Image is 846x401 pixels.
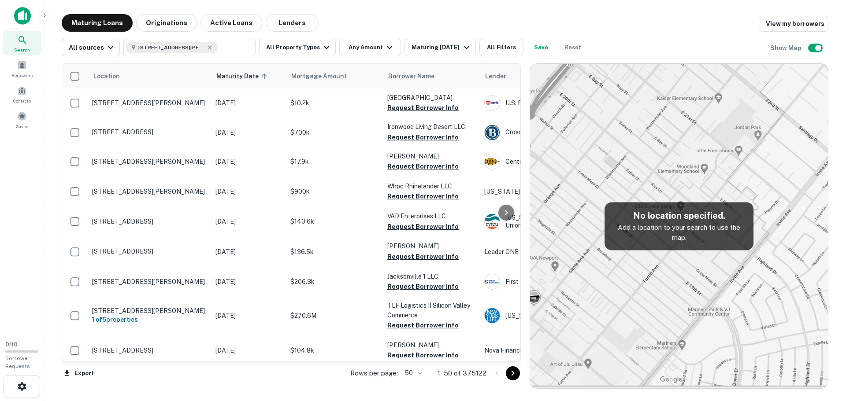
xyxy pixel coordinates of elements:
[485,125,500,140] img: picture
[290,346,378,355] p: $104.8k
[387,320,459,331] button: Request Borrower Info
[290,98,378,108] p: $10.2k
[387,241,475,251] p: [PERSON_NAME]
[484,308,616,324] div: [US_STATE] Life Insurance Company
[92,247,207,255] p: [STREET_ADDRESS]
[612,222,746,243] p: Add a location to your search to use the map.
[485,274,500,289] img: picture
[62,39,120,56] button: All sources
[559,39,587,56] button: Reset
[387,281,459,292] button: Request Borrower Info
[92,346,207,354] p: [STREET_ADDRESS]
[412,42,471,53] div: Maturing [DATE]
[485,308,500,323] img: picture
[3,108,41,132] a: Saved
[3,57,41,81] a: Borrowers
[211,64,286,88] th: Maturity Date
[759,16,828,32] a: View my borrowers
[215,346,282,355] p: [DATE]
[92,315,207,324] h6: 1 of 5 properties
[266,14,319,32] button: Lenders
[387,132,459,143] button: Request Borrower Info
[290,187,378,196] p: $900k
[290,157,378,166] p: $17.9k
[485,214,500,229] img: picture
[484,247,616,257] p: Leader ONE Financial Corp
[11,72,33,79] span: Borrowers
[387,340,475,350] p: [PERSON_NAME]
[215,247,282,257] p: [DATE]
[286,64,383,88] th: Mortgage Amount
[215,128,282,137] p: [DATE]
[484,187,616,196] p: [US_STATE] Housing Presevation Corp
[92,278,207,286] p: [STREET_ADDRESS][PERSON_NAME]
[387,103,459,113] button: Request Borrower Info
[216,71,270,81] span: Maturity Date
[350,368,398,379] p: Rows per page:
[92,99,207,107] p: [STREET_ADDRESS][PERSON_NAME]
[92,217,207,225] p: [STREET_ADDRESS]
[401,367,423,379] div: 50
[387,181,475,191] p: Whpc Rhinelander LLC
[387,93,475,103] p: [GEOGRAPHIC_DATA]
[387,151,475,161] p: [PERSON_NAME]
[62,14,133,32] button: Maturing Loans
[62,367,96,380] button: Export
[438,368,486,379] p: 1–50 of 375122
[480,64,621,88] th: Lender
[802,331,846,373] iframe: Chat Widget
[387,211,475,221] p: VAD Enterprises LLC
[404,39,475,56] button: Maturing [DATE]
[612,209,746,222] h5: No location specified.
[14,7,31,25] img: capitalize-icon.png
[215,277,282,287] p: [DATE]
[3,31,41,55] a: Search
[3,82,41,106] a: Contacts
[387,251,459,262] button: Request Borrower Info
[215,217,282,226] p: [DATE]
[387,301,475,320] p: TLF Logistics II Silicon Valley Commerce
[92,307,207,315] p: [STREET_ADDRESS][PERSON_NAME]
[485,96,500,110] img: picture
[290,311,378,320] p: $270.6M
[5,341,18,348] span: 0 / 10
[290,247,378,257] p: $136.5k
[770,43,803,53] h6: Show Map
[16,123,29,130] span: Saved
[387,191,459,202] button: Request Borrower Info
[138,44,204,52] span: [STREET_ADDRESS][PERSON_NAME]
[479,39,523,56] button: All Filters
[387,161,459,172] button: Request Borrower Info
[290,128,378,137] p: $700k
[388,71,434,81] span: Borrower Name
[200,14,262,32] button: Active Loans
[339,39,401,56] button: Any Amount
[93,71,120,81] span: Location
[506,366,520,380] button: Go to next page
[527,39,555,56] button: Save your search to get updates of matches that match your search criteria.
[387,272,475,281] p: Jacksonville 1 LLC
[215,311,282,320] p: [DATE]
[387,350,459,361] button: Request Borrower Info
[259,39,336,56] button: All Property Types
[484,154,616,169] div: Central State Bank
[484,346,616,355] p: Nova Financial & Investment Corp
[215,157,282,166] p: [DATE]
[530,64,828,388] img: map-placeholder.webp
[387,122,475,132] p: Ironwood Living Desert LLC
[5,355,30,369] span: Borrower Requests
[88,64,211,88] th: Location
[387,221,459,232] button: Request Borrower Info
[485,154,500,169] img: picture
[485,71,506,81] span: Lender
[92,188,207,195] p: [STREET_ADDRESS][PERSON_NAME]
[215,98,282,108] p: [DATE]
[136,14,197,32] button: Originations
[13,97,31,104] span: Contacts
[92,158,207,166] p: [STREET_ADDRESS][PERSON_NAME]
[484,213,616,229] div: [US_STATE] Valley Federal Credit Union (tvfcu)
